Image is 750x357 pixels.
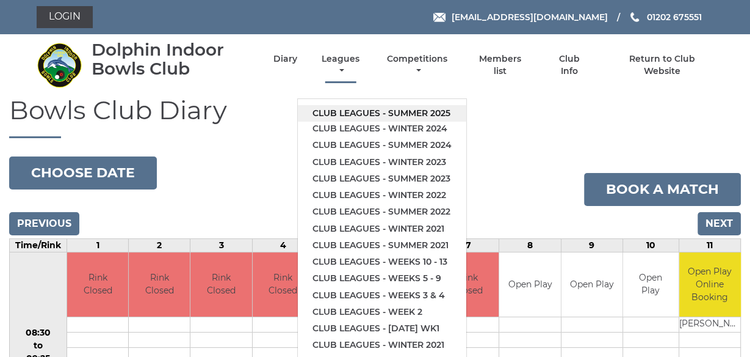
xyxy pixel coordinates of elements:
span: 01202 675551 [646,12,701,23]
a: Club leagues - Weeks 10 - 13 [298,254,466,270]
td: [PERSON_NAME] [679,317,741,332]
td: 3 [190,239,252,252]
td: 10 [622,239,679,252]
a: Club leagues - Summer 2024 [298,137,466,153]
a: Club leagues - Summer 2021 [298,237,466,254]
td: Open Play Online Booking [679,252,741,317]
a: Club leagues - Summer 2023 [298,171,466,187]
td: 7 [438,239,499,252]
td: 4 [252,239,314,252]
a: Club leagues - Winter 2021 [298,221,466,237]
a: Club Info [550,53,590,77]
div: Dolphin Indoor Bowls Club [92,40,252,78]
td: Open Play [623,252,679,317]
h1: Bowls Club Diary [9,96,741,138]
td: 11 [679,239,740,252]
a: Club leagues - Summer 2022 [298,204,466,220]
td: Open Play [561,252,622,317]
a: Club leagues - Winter 2022 [298,187,466,204]
a: Leagues [319,53,362,77]
td: Open Play [499,252,560,317]
td: 2 [129,239,190,252]
td: Rink Closed [129,252,190,317]
a: Club leagues - Winter 2021 [298,337,466,353]
td: Rink Closed [67,252,128,317]
a: Login [37,6,93,28]
a: Phone us 01202 675551 [629,10,701,24]
a: Email [EMAIL_ADDRESS][DOMAIN_NAME] [433,10,607,24]
td: Rink Closed [253,252,314,317]
a: Diary [273,53,297,65]
a: Members list [472,53,528,77]
a: Competitions [384,53,451,77]
td: Rink Closed [438,252,499,317]
img: Email [433,13,445,22]
a: Club leagues - Summer 2025 [298,105,466,122]
img: Phone us [630,12,639,22]
a: Club leagues - Weeks 5 - 9 [298,270,466,287]
td: 9 [561,239,622,252]
a: Return to Club Website [610,53,713,77]
a: Club leagues - Winter 2023 [298,154,466,171]
td: Time/Rink [10,239,67,252]
td: 1 [67,239,128,252]
button: Choose date [9,156,157,190]
a: Club leagues - Week 2 [298,304,466,320]
td: 8 [499,239,561,252]
td: Rink Closed [190,252,251,317]
a: Book a match [584,173,741,206]
img: Dolphin Indoor Bowls Club [37,42,82,88]
input: Next [698,212,741,235]
a: Club leagues - [DATE] wk1 [298,320,466,337]
input: Previous [9,212,79,235]
span: [EMAIL_ADDRESS][DOMAIN_NAME] [451,12,607,23]
a: Club leagues - Weeks 3 & 4 [298,287,466,304]
a: Club leagues - Winter 2024 [298,120,466,137]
